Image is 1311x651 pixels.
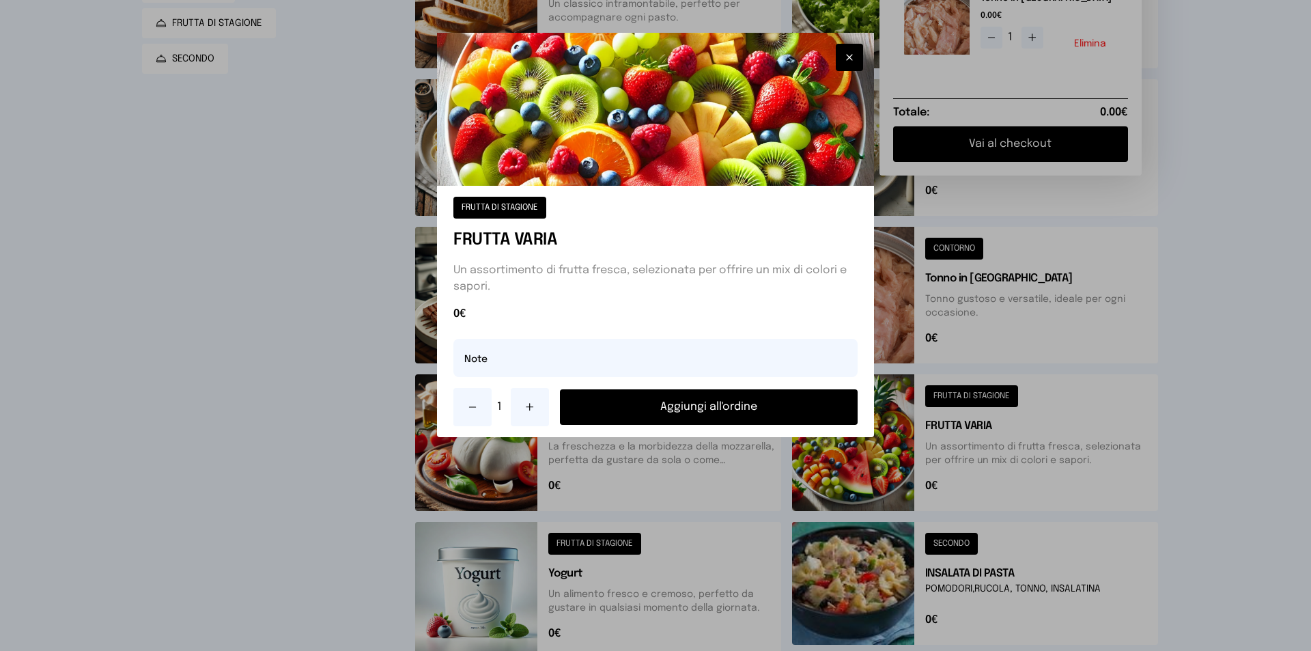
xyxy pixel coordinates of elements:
p: Un assortimento di frutta fresca, selezionata per offrire un mix di colori e sapori. [453,262,858,295]
img: FRUTTA VARIA [437,33,874,186]
span: 0€ [453,306,858,322]
button: Aggiungi all'ordine [560,389,858,425]
span: 1 [497,399,505,415]
h1: FRUTTA VARIA [453,230,858,251]
button: FRUTTA DI STAGIONE [453,197,546,219]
